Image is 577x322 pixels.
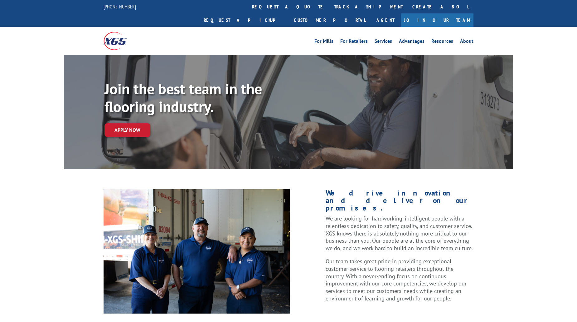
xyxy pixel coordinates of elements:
a: Agent [370,13,401,27]
a: Advantages [399,39,424,46]
a: [PHONE_NUMBER] [104,3,136,10]
p: We are looking for hardworking, intelligent people with a relentless dedication to safety, qualit... [326,215,473,258]
p: Our team takes great pride in providing exceptional customer service to flooring retailers throug... [326,258,473,302]
a: For Retailers [340,39,368,46]
img: TunnelHill_52 [104,189,290,314]
a: For Mills [314,39,333,46]
a: Apply now [104,123,150,137]
strong: Join the best team in the flooring industry. [104,79,262,116]
a: Resources [431,39,453,46]
a: About [460,39,473,46]
h1: We drive innovation and deliver on our promises. [326,189,473,215]
a: Request a pickup [199,13,289,27]
a: Join Our Team [401,13,473,27]
a: Services [375,39,392,46]
a: Customer Portal [289,13,370,27]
